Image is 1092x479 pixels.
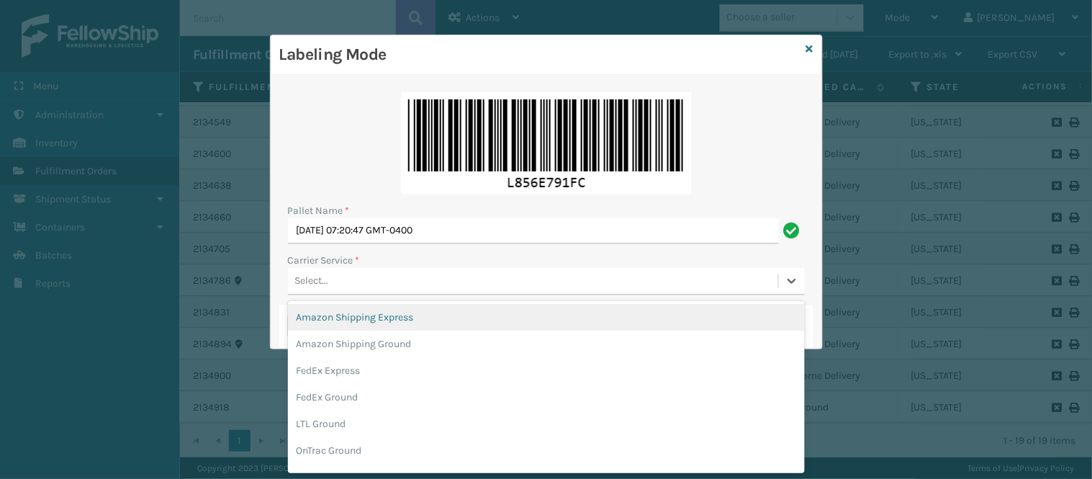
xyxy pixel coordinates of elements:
img: 5bFNy8AAAAGSURBVAMA2P3PgT5DYqwAAAAASUVORK5CYII= [401,92,692,194]
div: LTL Ground [288,411,805,437]
label: Carrier Service [288,253,360,268]
div: FedEx Ground [288,384,805,411]
div: OnTrac Ground [288,437,805,464]
div: Select... [295,274,329,289]
div: Amazon Shipping Express [288,304,805,331]
div: Amazon Shipping Ground [288,331,805,357]
label: Pallet Name [288,203,350,218]
h3: Labeling Mode [279,44,800,66]
div: FedEx Express [288,357,805,384]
